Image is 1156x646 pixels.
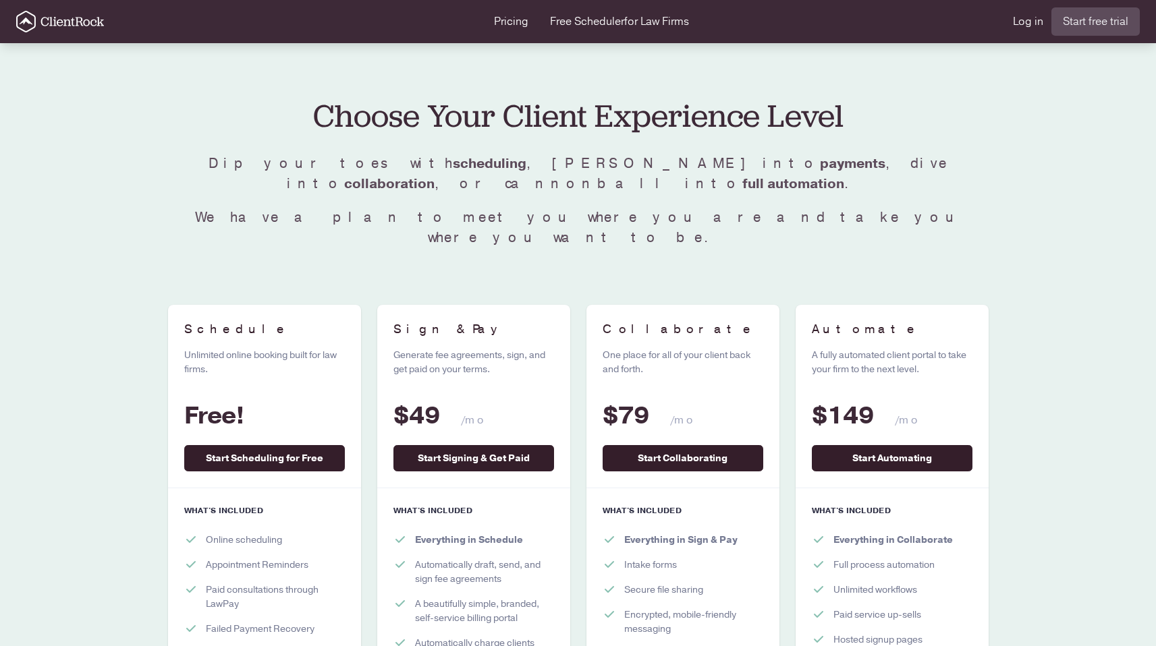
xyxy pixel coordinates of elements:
span: $79 [603,399,649,432]
a: Free Schedulerfor Law Firms [550,13,689,30]
span: /mo [895,413,924,428]
a: Start Collaborating [603,445,763,471]
a: Start Scheduling for Free [184,445,345,471]
h3: What's included [603,504,763,517]
span: /mo [461,413,490,428]
span: Full process automation [833,558,935,572]
h3: What's included [184,504,345,517]
span: Intake forms [624,558,677,572]
h2: Collaborate [603,321,763,337]
p: A fully automated client portal to take your firm to the next level. [812,348,972,376]
h2: Schedule [184,321,345,337]
strong: Everything in Schedule [415,533,523,546]
h1: Choose Your Client Experience Level [168,92,989,140]
h2: Automate [812,321,972,337]
svg: ClientRock Logo [16,11,104,32]
a: Go to the homepage [16,11,104,32]
span: Failed Payment Recovery [206,622,314,636]
a: Start Automating [812,445,972,471]
a: Pricing [494,13,528,30]
p: Dip your toes with , [PERSON_NAME] into , dive into , or cannonball into . [168,154,989,194]
span: $49 [393,399,440,432]
span: Paid consultations through LawPay [206,583,345,611]
a: Start free trial [1051,7,1140,36]
span: Automatically draft, send, and sign fee agreements [415,558,554,586]
span: /mo [670,413,699,428]
strong: Everything in Collaborate [833,533,953,546]
span: Online scheduling [206,533,282,547]
p: Generate fee agreements, sign, and get paid on your terms. [393,348,554,376]
a: Start Signing & Get Paid [393,445,554,471]
span: A beautifully simple, branded, self-service billing portal [415,597,554,625]
span: Secure file sharing [624,583,703,597]
strong: payments [820,154,885,173]
h3: What's included [812,504,972,517]
h3: What's included [393,504,554,517]
p: We have a plan to meet you where you are and take you where you want to be. [168,208,989,248]
span: Encrypted, mobile-friendly messaging [624,608,763,636]
span: Unlimited workflows [833,583,917,597]
h2: Sign & Pay [393,321,554,337]
span: for Law Firms [624,14,689,29]
strong: full automation [742,175,844,193]
p: One place for all of your client back and forth. [603,348,763,376]
span: Free! [184,399,245,432]
span: $149 [812,399,874,432]
strong: scheduling [453,154,526,173]
a: Log in [1013,13,1043,30]
strong: collaboration [344,175,435,193]
span: Appointment Reminders [206,558,308,572]
strong: Everything in Sign & Pay [624,533,738,546]
p: Unlimited online booking built for law firms. [184,348,345,376]
span: Paid service up-sells [833,608,921,622]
